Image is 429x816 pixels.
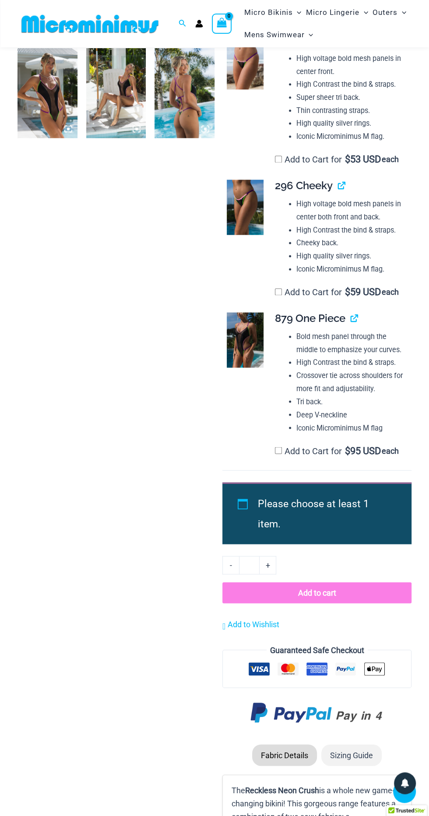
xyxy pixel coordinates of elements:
[212,14,232,34] a: View Shopping Cart, empty
[275,154,399,165] label: Add to Cart for
[296,104,404,117] li: Thin contrasting straps.
[275,288,282,295] input: Add to Cart for$59 USD each
[86,48,146,138] img: Reckless Neon Crush Black Neon 879 One Piece
[179,18,186,29] a: Search icon link
[275,155,282,162] input: Add to Cart for$53 USD each
[345,288,381,297] span: 59 USD
[258,494,392,534] li: Please choose at least 1 item.
[296,330,404,356] li: Bold mesh panel through the middle to emphasize your curves.
[304,1,370,24] a: Micro LingerieMenu ToggleMenu Toggle
[239,556,260,574] input: Product quantity
[382,155,399,164] span: each
[155,48,214,138] img: Reckless Neon Crush Black Neon 879 One Piece
[306,1,359,24] span: Micro Lingerie
[296,263,404,276] li: Iconic Microminimus M flag.
[345,445,350,456] span: $
[292,1,301,24] span: Menu Toggle
[296,91,404,104] li: Super sheer tri back.
[222,556,239,574] a: -
[245,785,319,795] b: Reckless Neon Crush
[252,744,317,766] li: Fabric Details
[296,356,404,369] li: High Contrast the bind & straps.
[296,130,404,143] li: Iconic Microminimus M flag.
[260,556,276,574] a: +
[296,224,404,237] li: High Contrast the bind & straps.
[345,286,350,297] span: $
[296,250,404,263] li: High quality silver rings.
[244,24,304,46] span: Mens Swimwear
[382,288,399,297] span: each
[227,312,264,367] img: Reckless Neon Crush Black Neon 879 One Piece
[345,154,350,165] span: $
[275,287,399,297] label: Add to Cart for
[296,237,404,250] li: Cheeky back.
[373,1,397,24] span: Outers
[275,447,282,454] input: Add to Cart for$95 USD each
[242,1,303,24] a: Micro BikinisMenu ToggleMenu Toggle
[222,582,411,603] button: Add to cart
[275,179,333,192] span: 296 Cheeky
[296,198,404,223] li: High voltage bold mesh panels in center both front and back.
[296,369,404,395] li: Crossover tie across shoulders for more fit and adjustability.
[244,1,292,24] span: Micro Bikinis
[304,24,313,46] span: Menu Toggle
[382,446,399,455] span: each
[195,20,203,28] a: Account icon link
[227,180,264,235] img: Reckless Neon Crush Black Neon 296 Cheeky
[296,78,404,91] li: High Contrast the bind & straps.
[18,14,162,34] img: MM SHOP LOGO FLAT
[296,395,404,408] li: Tri back.
[228,619,279,629] span: Add to Wishlist
[267,643,368,657] legend: Guaranteed Safe Checkout
[397,1,406,24] span: Menu Toggle
[296,421,404,434] li: Iconic Microminimus M flag
[370,1,408,24] a: OutersMenu ToggleMenu Toggle
[296,52,404,78] li: High voltage bold mesh panels in center front.
[242,24,315,46] a: Mens SwimwearMenu ToggleMenu Toggle
[275,312,345,325] span: 879 One Piece
[296,117,404,130] li: High quality silver rings.
[321,744,382,766] li: Sizing Guide
[18,48,77,138] img: Reckless Neon Crush Black Neon 879 One Piece
[222,618,279,631] a: Add to Wishlist
[275,445,399,456] label: Add to Cart for
[345,155,381,164] span: 53 USD
[345,446,381,455] span: 95 USD
[296,408,404,421] li: Deep V-neckline
[227,34,264,89] img: Reckless Neon Crush Black Neon 466 Thong
[359,1,368,24] span: Menu Toggle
